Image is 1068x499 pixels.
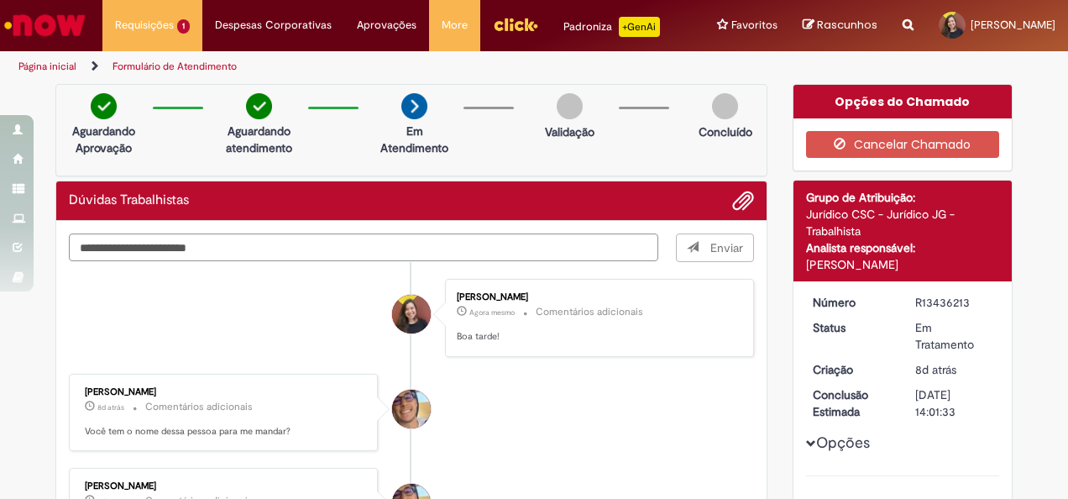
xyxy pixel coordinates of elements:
[457,292,736,302] div: [PERSON_NAME]
[392,390,431,428] div: Pedro Henrique De Oliveira Alves
[806,131,1000,158] button: Cancelar Chamado
[915,361,993,378] div: 21/08/2025 13:10:01
[115,17,174,34] span: Requisições
[18,60,76,73] a: Página inicial
[85,425,364,439] p: Você tem o nome dessa pessoa para me mandar?
[63,123,144,156] p: Aguardando Aprovação
[732,190,754,212] button: Adicionar anexos
[218,123,300,156] p: Aguardando atendimento
[113,60,237,73] a: Formulário de Atendimento
[731,17,777,34] span: Favoritos
[85,481,364,491] div: [PERSON_NAME]
[619,17,660,37] p: +GenAi
[806,189,1000,206] div: Grupo de Atribuição:
[800,294,903,311] dt: Número
[69,234,658,261] textarea: Digite sua mensagem aqui...
[915,362,956,377] span: 8d atrás
[457,330,736,344] p: Boa tarde!
[536,305,643,319] small: Comentários adicionais
[442,17,468,34] span: More
[793,85,1013,118] div: Opções do Chamado
[806,256,1000,273] div: [PERSON_NAME]
[712,93,738,119] img: img-circle-grey.png
[817,17,877,33] span: Rascunhos
[971,18,1055,32] span: [PERSON_NAME]
[915,386,993,420] div: [DATE] 14:01:33
[357,17,416,34] span: Aprovações
[69,193,189,208] h2: Dúvidas Trabalhistas Histórico de tíquete
[699,123,752,140] p: Concluído
[97,402,124,412] span: 8d atrás
[85,387,364,397] div: [PERSON_NAME]
[392,295,431,334] div: Beatriz Catharina Dos Santos Rattes
[545,123,594,140] p: Validação
[800,361,903,378] dt: Criação
[915,319,993,353] div: Em Tratamento
[563,17,660,37] div: Padroniza
[2,8,88,42] img: ServiceNow
[557,93,583,119] img: img-circle-grey.png
[469,307,515,318] span: Agora mesmo
[915,294,993,311] div: R13436213
[493,12,538,37] img: click_logo_yellow_360x200.png
[91,93,117,119] img: check-circle-green.png
[401,93,427,119] img: arrow-next.png
[803,18,877,34] a: Rascunhos
[800,319,903,336] dt: Status
[177,19,190,34] span: 1
[469,307,515,318] time: 29/08/2025 11:18:49
[246,93,272,119] img: check-circle-green.png
[374,123,455,156] p: Em Atendimento
[97,402,124,412] time: 21/08/2025 16:27:36
[915,362,956,377] time: 21/08/2025 13:10:01
[806,239,1000,256] div: Analista responsável:
[806,206,1000,239] div: Jurídico CSC - Jurídico JG - Trabalhista
[800,386,903,420] dt: Conclusão Estimada
[215,17,332,34] span: Despesas Corporativas
[13,51,699,82] ul: Trilhas de página
[145,400,253,414] small: Comentários adicionais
